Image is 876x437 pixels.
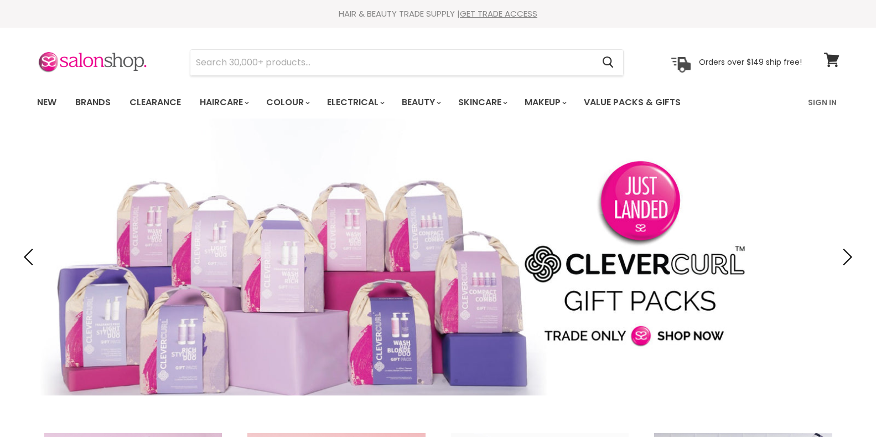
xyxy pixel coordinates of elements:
[834,246,857,268] button: Next
[460,8,537,19] a: GET TRADE ACCESS
[699,57,802,67] p: Orders over $149 ship free!
[454,379,458,383] li: Page dot 4
[23,86,853,119] nav: Main
[190,50,594,75] input: Search
[418,379,422,383] li: Page dot 1
[19,246,42,268] button: Previous
[29,86,745,119] ul: Main menu
[319,91,391,114] a: Electrical
[191,91,256,114] a: Haircare
[442,379,446,383] li: Page dot 3
[450,91,514,114] a: Skincare
[258,91,317,114] a: Colour
[801,91,843,114] a: Sign In
[393,91,448,114] a: Beauty
[576,91,689,114] a: Value Packs & Gifts
[23,8,853,19] div: HAIR & BEAUTY TRADE SUPPLY |
[516,91,573,114] a: Makeup
[190,49,624,76] form: Product
[29,91,65,114] a: New
[430,379,434,383] li: Page dot 2
[121,91,189,114] a: Clearance
[67,91,119,114] a: Brands
[594,50,623,75] button: Search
